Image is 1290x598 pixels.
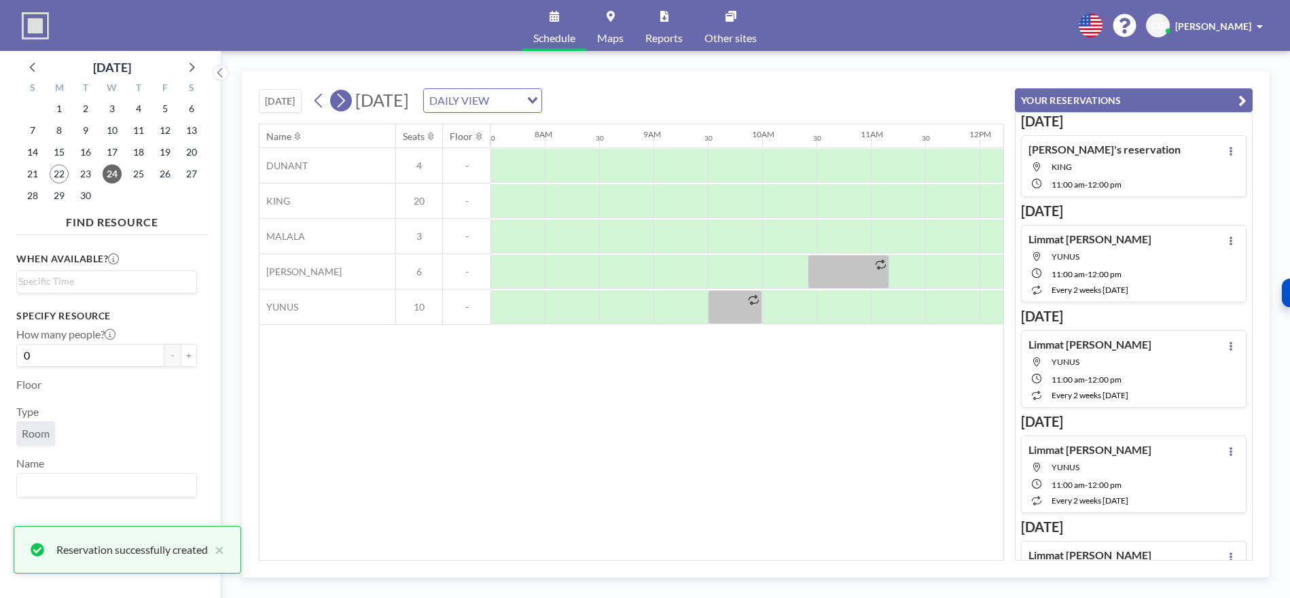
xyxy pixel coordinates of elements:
span: - [443,160,490,172]
span: YUNUS [1052,251,1079,262]
span: 10 [396,301,442,313]
div: S [20,80,46,98]
span: Saturday, September 20, 2025 [182,143,201,162]
span: [DATE] [355,90,409,110]
h3: [DATE] [1021,308,1247,325]
span: KING [1052,162,1072,172]
span: Thursday, September 11, 2025 [129,121,148,140]
span: MALALA [259,230,305,243]
span: Schedule [533,33,575,43]
span: 12:00 PM [1088,179,1122,190]
div: Search for option [17,474,196,497]
span: - [1085,269,1088,279]
span: 12:00 PM [1088,480,1122,490]
label: How many people? [16,328,115,341]
span: 4 [396,160,442,172]
h4: FIND RESOURCE [16,210,208,229]
div: 12PM [969,129,991,139]
span: Reports [645,33,683,43]
div: 30 [704,134,713,143]
span: Monday, September 1, 2025 [50,99,69,118]
span: Sunday, September 14, 2025 [23,143,42,162]
span: Friday, September 26, 2025 [156,164,175,183]
span: Thursday, September 25, 2025 [129,164,148,183]
span: 12:00 PM [1088,269,1122,279]
span: Wednesday, September 24, 2025 [103,164,122,183]
div: 30 [922,134,930,143]
span: YUNUS [1052,357,1079,367]
span: DUNANT [259,160,308,172]
span: every 2 weeks [DATE] [1052,390,1128,400]
span: Tuesday, September 30, 2025 [76,186,95,205]
button: + [181,344,197,367]
span: Thursday, September 4, 2025 [129,99,148,118]
div: F [151,80,178,98]
span: - [1085,480,1088,490]
span: Sunday, September 21, 2025 [23,164,42,183]
span: 11:00 AM [1052,179,1085,190]
div: [DATE] [93,58,131,77]
h3: [DATE] [1021,518,1247,535]
label: Type [16,405,39,419]
span: YUNUS [1052,462,1079,472]
span: Room [22,427,50,440]
input: Search for option [493,92,519,109]
h3: Specify resource [16,310,197,322]
span: 11:00 AM [1052,269,1085,279]
label: Floor [16,378,41,391]
label: Name [16,457,44,470]
div: 30 [596,134,604,143]
span: KING [259,195,290,207]
span: [PERSON_NAME] [259,266,342,278]
span: Saturday, September 6, 2025 [182,99,201,118]
span: Monday, September 29, 2025 [50,186,69,205]
span: Other sites [704,33,757,43]
div: S [178,80,204,98]
span: [PERSON_NAME] [1175,20,1251,32]
span: Friday, September 19, 2025 [156,143,175,162]
span: Saturday, September 27, 2025 [182,164,201,183]
button: YOUR RESERVATIONS [1015,88,1253,112]
div: 9AM [643,129,661,139]
span: 11:00 AM [1052,480,1085,490]
h3: [DATE] [1021,203,1247,219]
span: Friday, September 5, 2025 [156,99,175,118]
span: Maps [597,33,624,43]
span: 11:00 AM [1052,374,1085,385]
span: Tuesday, September 2, 2025 [76,99,95,118]
span: 20 [396,195,442,207]
div: T [125,80,151,98]
span: 12:00 PM [1088,374,1122,385]
span: every 2 weeks [DATE] [1052,285,1128,295]
span: Tuesday, September 23, 2025 [76,164,95,183]
span: Monday, September 15, 2025 [50,143,69,162]
span: - [443,266,490,278]
span: every 2 weeks [DATE] [1052,495,1128,506]
h3: [DATE] [1021,113,1247,130]
button: [DATE] [259,89,302,113]
div: M [46,80,73,98]
h4: Limmat [PERSON_NAME] [1028,338,1151,351]
span: Friday, September 12, 2025 [156,121,175,140]
span: - [1085,179,1088,190]
h3: [DATE] [1021,413,1247,430]
h4: Limmat [PERSON_NAME] [1028,232,1151,246]
span: Sunday, September 28, 2025 [23,186,42,205]
span: YUNUS [259,301,298,313]
span: CG [1151,20,1164,32]
input: Search for option [18,476,189,494]
input: Search for option [18,274,189,289]
div: Search for option [424,89,541,112]
span: Monday, September 22, 2025 [50,164,69,183]
span: Sunday, September 7, 2025 [23,121,42,140]
span: - [443,230,490,243]
div: 30 [487,134,495,143]
span: Tuesday, September 9, 2025 [76,121,95,140]
div: Search for option [17,271,196,292]
span: - [443,301,490,313]
div: 11AM [861,129,883,139]
span: Wednesday, September 3, 2025 [103,99,122,118]
div: 10AM [752,129,774,139]
h4: [PERSON_NAME]'s reservation [1028,143,1181,156]
h4: Limmat [PERSON_NAME] [1028,443,1151,457]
